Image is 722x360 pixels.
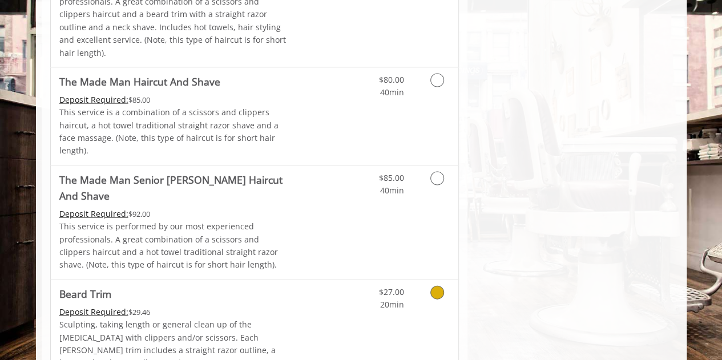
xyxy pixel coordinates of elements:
[59,172,289,204] b: The Made Man Senior [PERSON_NAME] Haircut And Shave
[378,74,404,85] span: $80.00
[59,286,111,302] b: Beard Trim
[59,208,128,219] span: This service needs some Advance to be paid before we block your appointment
[59,74,220,90] b: The Made Man Haircut And Shave
[59,106,289,157] p: This service is a combination of a scissors and clippers haircut, a hot towel traditional straigh...
[59,94,128,105] span: This service needs some Advance to be paid before we block your appointment
[378,286,404,297] span: $27.00
[59,306,128,317] span: This service needs some Advance to be paid before we block your appointment
[59,220,289,272] p: This service is performed by our most experienced professionals. A great combination of a scissor...
[380,87,404,98] span: 40min
[378,172,404,183] span: $85.00
[380,185,404,196] span: 40min
[59,94,289,106] div: $85.00
[59,208,289,220] div: $92.00
[59,306,289,318] div: $29.46
[380,299,404,310] span: 20min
